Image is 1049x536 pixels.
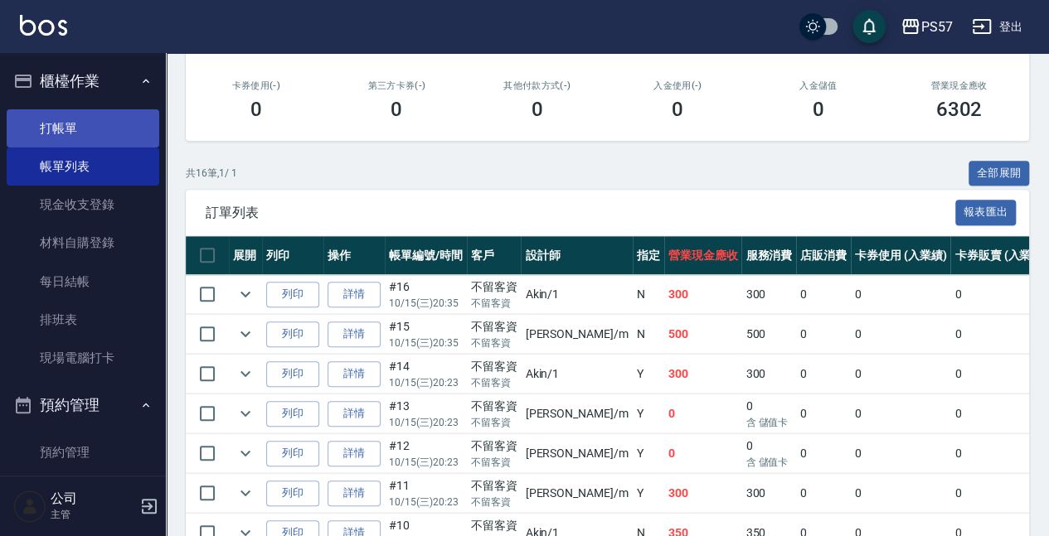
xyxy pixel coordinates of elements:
td: 0 [741,434,796,473]
td: #13 [385,394,467,433]
th: 營業現金應收 [664,236,742,275]
button: 列印 [266,282,319,307]
td: 500 [741,315,796,354]
td: [PERSON_NAME] /m [521,474,632,513]
p: 10/15 (三) 20:35 [389,296,463,311]
div: 不留客資 [471,278,517,296]
h3: 0 [813,98,824,121]
h2: 卡券使用(-) [206,80,307,91]
td: N [633,315,664,354]
button: expand row [233,441,258,466]
td: N [633,275,664,314]
h3: 6302 [935,98,982,121]
td: 500 [664,315,742,354]
img: Person [13,490,46,523]
td: 0 [851,275,951,314]
a: 排班表 [7,301,159,339]
a: 預約管理 [7,433,159,471]
th: 客戶 [467,236,522,275]
td: #14 [385,355,467,394]
div: 不留客資 [471,517,517,534]
p: 10/15 (三) 20:23 [389,415,463,430]
p: 10/15 (三) 20:23 [389,495,463,509]
a: 詳情 [328,401,381,427]
th: 服務消費 [741,236,796,275]
button: 列印 [266,480,319,506]
p: 不留客資 [471,296,517,311]
button: save [852,10,886,43]
td: Y [633,355,664,394]
th: 設計師 [521,236,632,275]
p: 含 儲值卡 [745,455,792,470]
td: 300 [741,275,796,314]
button: 報表匯出 [955,200,1017,225]
th: 指定 [633,236,664,275]
h3: 0 [532,98,543,121]
img: Logo [20,15,67,36]
h2: 其他付款方式(-) [487,80,588,91]
p: 不留客資 [471,336,517,350]
div: 不留客資 [471,477,517,495]
p: 10/15 (三) 20:35 [389,336,463,350]
span: 訂單列表 [206,205,955,221]
h3: 0 [250,98,262,121]
a: 詳情 [328,361,381,387]
h2: 營業現金應收 [909,80,1010,91]
td: 0 [796,275,851,314]
button: expand row [233,321,258,346]
td: 0 [796,434,851,473]
td: 300 [664,275,742,314]
td: Y [633,434,664,473]
div: 不留客資 [471,318,517,336]
p: 不留客資 [471,495,517,509]
td: #15 [385,315,467,354]
td: Akin /1 [521,355,632,394]
p: 不留客資 [471,455,517,470]
p: 主管 [51,507,135,522]
div: 不留客資 [471,358,517,375]
button: PS57 [894,10,959,44]
a: 每日結帳 [7,263,159,301]
button: 預約管理 [7,384,159,427]
td: [PERSON_NAME] /m [521,434,632,473]
div: 不留客資 [471,437,517,455]
p: 10/15 (三) 20:23 [389,375,463,390]
a: 現場電腦打卡 [7,339,159,377]
button: expand row [233,401,258,426]
button: 列印 [266,401,319,427]
h3: 0 [391,98,402,121]
a: 現金收支登錄 [7,186,159,224]
button: 列印 [266,321,319,347]
td: 0 [851,394,951,433]
button: 列印 [266,361,319,387]
td: [PERSON_NAME] /m [521,315,632,354]
td: 0 [796,394,851,433]
a: 詳情 [328,321,381,347]
h2: 第三方卡券(-) [347,80,448,91]
button: 櫃檯作業 [7,60,159,103]
th: 列印 [262,236,323,275]
button: 登出 [965,12,1029,42]
th: 操作 [323,236,385,275]
th: 展開 [229,236,262,275]
td: 0 [664,434,742,473]
div: 不留客資 [471,398,517,415]
td: [PERSON_NAME] /m [521,394,632,433]
a: 詳情 [328,480,381,506]
td: Y [633,474,664,513]
td: 0 [796,315,851,354]
th: 帳單編號/時間 [385,236,467,275]
p: 共 16 筆, 1 / 1 [186,166,237,181]
a: 單日預約紀錄 [7,471,159,509]
button: expand row [233,361,258,386]
h5: 公司 [51,490,135,507]
th: 店販消費 [796,236,851,275]
h3: 0 [672,98,683,121]
button: 全部展開 [969,161,1030,186]
td: 300 [741,474,796,513]
button: 列印 [266,441,319,466]
button: expand row [233,480,258,505]
p: 不留客資 [471,375,517,390]
a: 帳單列表 [7,147,159,186]
a: 打帳單 [7,109,159,147]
